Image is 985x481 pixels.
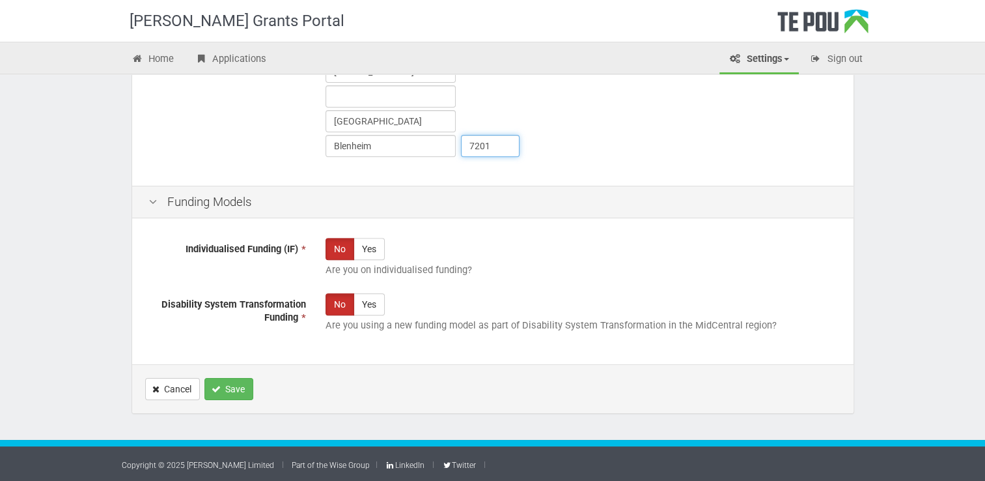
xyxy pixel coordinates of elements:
a: Applications [185,46,276,74]
span: Individualised Funding (IF) [186,243,298,255]
label: No [326,293,354,315]
a: LinkedIn [385,461,424,470]
input: Town or city [326,135,456,157]
a: Cancel [145,378,200,400]
a: Twitter [442,461,476,470]
a: Copyright © 2025 [PERSON_NAME] Limited [122,461,274,470]
button: Save [204,378,253,400]
div: Te Pou Logo [777,9,868,42]
span: Postal address [242,66,306,78]
input: Suburb [326,110,456,132]
label: No [326,238,354,260]
p: Are you on individualised funding? [326,263,837,277]
div: Funding Models [132,186,853,219]
a: Sign out [800,46,872,74]
label: Yes [354,238,385,260]
label: Yes [354,293,385,315]
p: Are you using a new funding model as part of Disability System Transformation in the MidCentral r... [326,319,837,332]
a: Part of the Wise Group [292,461,370,470]
a: Home [122,46,184,74]
a: Settings [719,46,799,74]
span: Disability System Transformation Funding [161,299,306,324]
input: Post code [461,135,520,157]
